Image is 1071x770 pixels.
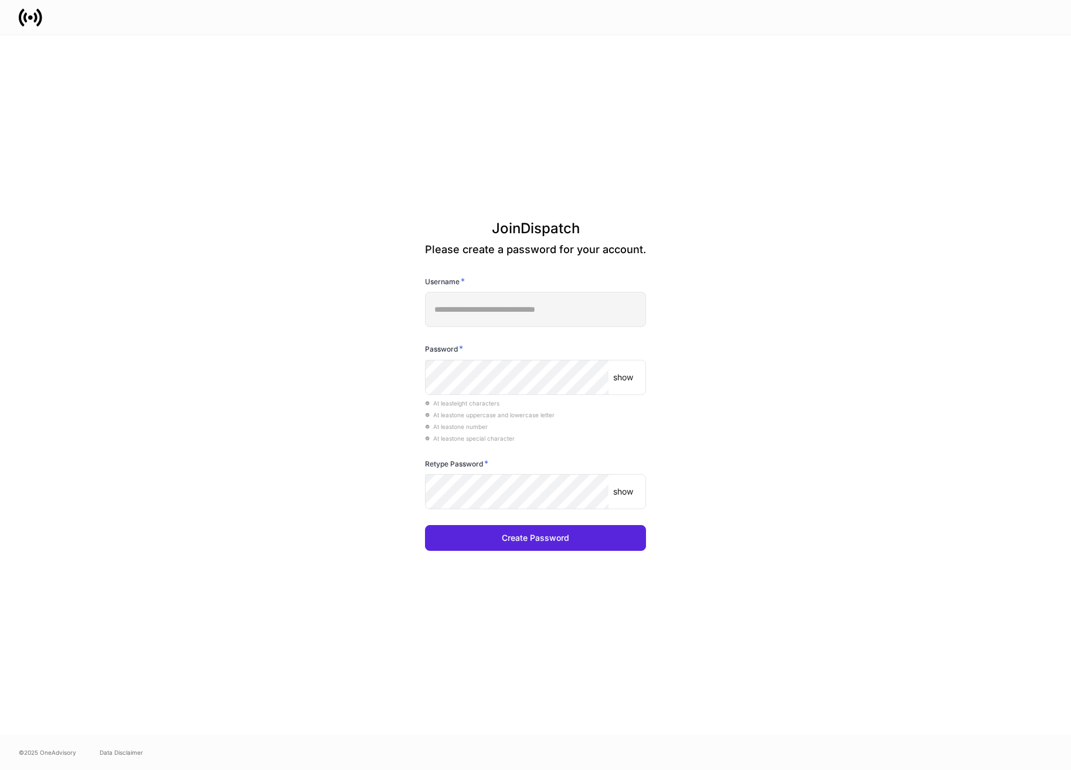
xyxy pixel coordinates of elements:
h6: Password [425,343,463,355]
span: © 2025 OneAdvisory [19,748,76,757]
span: At least one special character [425,435,515,442]
span: At least one uppercase and lowercase letter [425,411,555,418]
p: show [613,486,633,498]
p: show [613,372,633,383]
span: At least eight characters [425,400,499,407]
button: Create Password [425,525,646,551]
h6: Retype Password [425,458,488,469]
a: Data Disclaimer [100,748,143,757]
h3: Join Dispatch [425,219,646,243]
p: Please create a password for your account. [425,243,646,257]
h6: Username [425,275,465,287]
span: At least one number [425,423,488,430]
div: Create Password [502,534,569,542]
